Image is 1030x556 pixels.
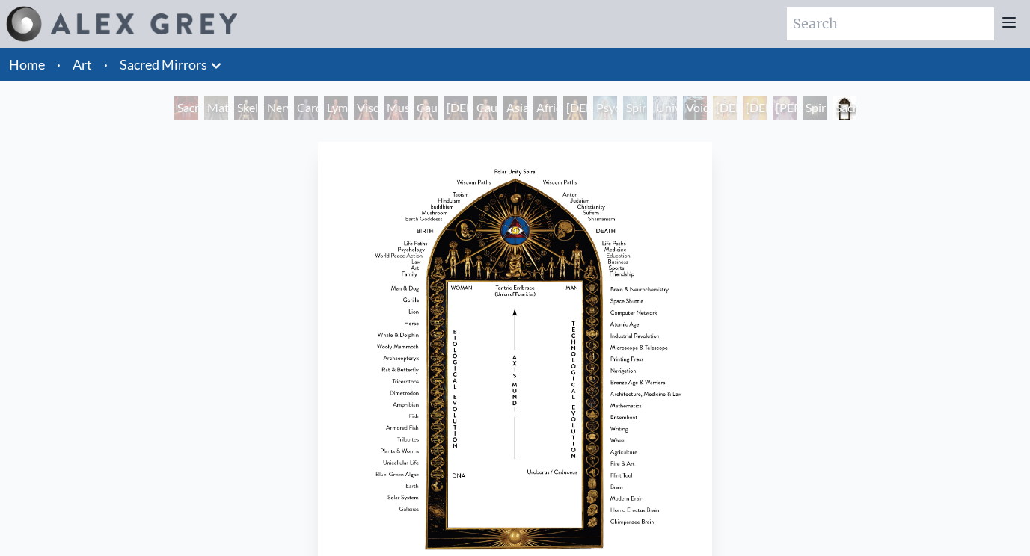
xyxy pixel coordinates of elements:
[743,96,767,120] div: [DEMOGRAPHIC_DATA]
[713,96,737,120] div: [DEMOGRAPHIC_DATA]
[503,96,527,120] div: Asian Man
[683,96,707,120] div: Void Clear Light
[120,54,207,75] a: Sacred Mirrors
[354,96,378,120] div: Viscera
[593,96,617,120] div: Psychic Energy System
[294,96,318,120] div: Cardiovascular System
[324,96,348,120] div: Lymphatic System
[264,96,288,120] div: Nervous System
[473,96,497,120] div: Caucasian Man
[787,7,994,40] input: Search
[563,96,587,120] div: [DEMOGRAPHIC_DATA] Woman
[73,54,92,75] a: Art
[803,96,827,120] div: Spiritual World
[234,96,258,120] div: Skeletal System
[773,96,797,120] div: [PERSON_NAME]
[174,96,198,120] div: Sacred Mirrors Room, [GEOGRAPHIC_DATA]
[9,56,45,72] a: Home
[204,96,228,120] div: Material World
[444,96,468,120] div: [DEMOGRAPHIC_DATA] Woman
[653,96,677,120] div: Universal Mind Lattice
[414,96,438,120] div: Caucasian Woman
[51,48,67,81] li: ·
[833,96,856,120] div: Sacred Mirrors Frame
[623,96,647,120] div: Spiritual Energy System
[533,96,557,120] div: African Man
[384,96,408,120] div: Muscle System
[98,48,114,81] li: ·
